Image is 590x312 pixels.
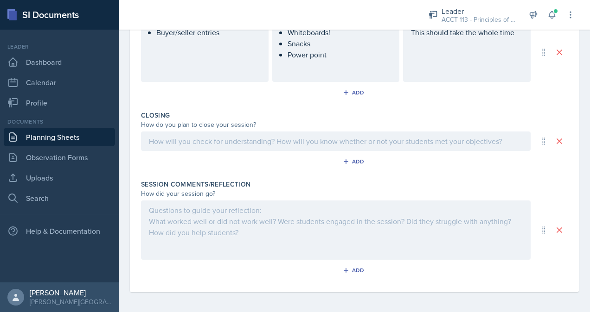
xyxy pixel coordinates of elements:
[411,27,523,38] p: This should take the whole time
[4,189,115,207] a: Search
[288,27,392,38] p: Whiteboards!
[4,118,115,126] div: Documents
[141,120,531,130] div: How do you plan to close your session?
[442,6,516,17] div: Leader
[340,263,370,277] button: Add
[141,180,250,189] label: Session Comments/Reflection
[288,38,392,49] p: Snacks
[340,86,370,100] button: Add
[288,49,392,60] p: Power point
[4,128,115,146] a: Planning Sheets
[4,94,115,112] a: Profile
[141,189,531,199] div: How did your session go?
[30,288,111,297] div: [PERSON_NAME]
[345,89,365,96] div: Add
[4,148,115,167] a: Observation Forms
[442,15,516,25] div: ACCT 113 - Principles of Accounting I / Fall 2025
[141,111,170,120] label: Closing
[345,267,365,274] div: Add
[30,297,111,306] div: [PERSON_NAME][GEOGRAPHIC_DATA]
[156,27,261,38] p: Buyer/seller entries
[4,43,115,51] div: Leader
[4,53,115,71] a: Dashboard
[4,222,115,240] div: Help & Documentation
[4,168,115,187] a: Uploads
[4,73,115,92] a: Calendar
[340,155,370,168] button: Add
[345,158,365,165] div: Add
